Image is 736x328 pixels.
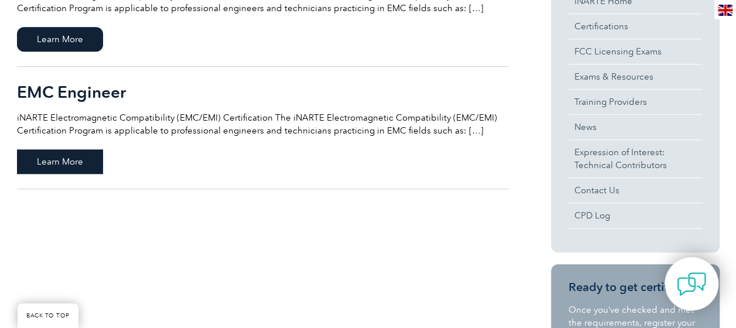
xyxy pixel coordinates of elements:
a: Certifications [569,14,702,39]
a: Exams & Resources [569,64,702,89]
a: News [569,115,702,139]
img: en [718,5,732,16]
img: contact-chat.png [677,269,706,299]
h2: EMC Engineer [17,83,509,101]
a: CPD Log [569,203,702,228]
a: EMC Engineer iNARTE Electromagnetic Compatibility (EMC/EMI) Certification The iNARTE Electromagne... [17,67,509,189]
a: Expression of Interest:Technical Contributors [569,140,702,177]
span: Learn More [17,27,103,52]
a: Training Providers [569,90,702,114]
p: iNARTE Electromagnetic Compatibility (EMC/EMI) Certification The iNARTE Electromagnetic Compatibi... [17,111,509,137]
a: FCC Licensing Exams [569,39,702,64]
a: Contact Us [569,178,702,203]
h3: Ready to get certified? [569,280,702,295]
a: BACK TO TOP [18,303,78,328]
span: Learn More [17,149,103,174]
